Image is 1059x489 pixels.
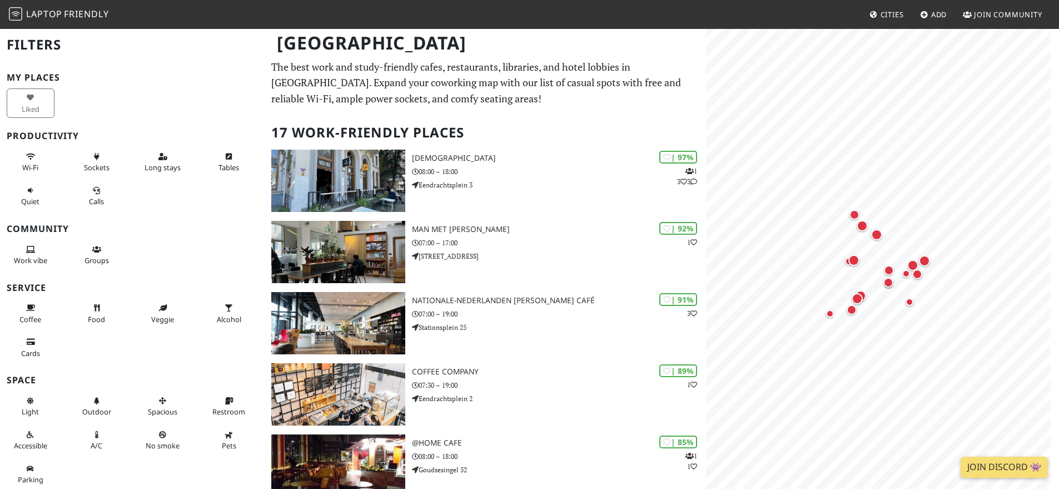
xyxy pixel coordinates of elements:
button: Alcohol [205,299,253,328]
a: Heilige Boontjes | 97% 133 [DEMOGRAPHIC_DATA] 08:00 – 18:00 Eendrachtsplein 3 [265,150,706,212]
button: Accessible [7,426,54,455]
h2: 17 Work-Friendly Places [271,116,699,150]
p: 07:00 – 19:00 [412,309,706,319]
button: Wi-Fi [7,147,54,177]
p: 3 [687,308,697,319]
p: 1 [687,379,697,390]
h3: Productivity [7,131,258,141]
h1: [GEOGRAPHIC_DATA] [268,28,704,58]
div: Map marker [905,258,921,273]
span: Veggie [151,314,174,324]
div: Map marker [882,263,896,278]
button: Parking [7,460,54,489]
p: 1 [687,237,697,248]
span: Accessible [14,441,47,451]
span: Laptop [26,8,62,20]
div: Map marker [881,275,896,290]
h3: Coffee Company [412,367,706,377]
button: Coffee [7,299,54,328]
button: Calls [73,181,121,211]
h3: [DEMOGRAPHIC_DATA] [412,154,706,163]
h3: My Places [7,72,258,83]
span: Credit cards [21,348,40,358]
p: Stationsplein 25 [412,322,706,333]
span: Air conditioned [91,441,102,451]
button: Veggie [139,299,187,328]
a: Join Community [958,4,1047,24]
span: Smoke free [146,441,180,451]
h3: Nationale-Nederlanden [PERSON_NAME] Café [412,296,706,305]
p: 07:00 – 17:00 [412,238,706,248]
button: Work vibe [7,240,54,270]
span: Alcohol [217,314,241,324]
a: Join Discord 👾 [961,457,1048,478]
span: Friendly [64,8,108,20]
button: Cards [7,333,54,362]
div: Map marker [853,288,868,304]
div: Map marker [847,208,862,222]
span: Group tables [84,255,109,265]
button: A/C [73,426,121,455]
span: Quiet [21,196,39,206]
p: 08:00 – 18:00 [412,166,706,177]
img: Heilige Boontjes [271,150,405,212]
span: Food [88,314,105,324]
span: Restroom [212,407,245,417]
span: Coffee [19,314,41,324]
button: Food [73,299,121,328]
div: Map marker [849,291,865,307]
span: Video/audio calls [89,196,104,206]
p: Eendrachtsplein 3 [412,180,706,190]
div: Map marker [846,253,862,268]
p: The best work and study-friendly cafes, restaurants, libraries, and hotel lobbies in [GEOGRAPHIC_... [271,59,699,107]
h3: @Home Cafe [412,438,706,448]
a: Coffee Company | 89% 1 Coffee Company 07:30 – 19:00 Eendrachtsplein 2 [265,363,706,426]
button: Quiet [7,181,54,211]
div: | 92% [659,222,697,235]
button: Tables [205,147,253,177]
p: Goudsesingel 52 [412,465,706,475]
div: Map marker [917,253,932,269]
span: Outdoor area [82,407,111,417]
button: Restroom [205,392,253,421]
span: Long stays [145,162,181,172]
h3: Man met [PERSON_NAME] [412,225,706,234]
h3: Community [7,224,258,234]
button: Sockets [73,147,121,177]
span: Power sockets [84,162,110,172]
button: Light [7,392,54,421]
img: LaptopFriendly [9,7,22,21]
span: Pet friendly [222,441,236,451]
button: Pets [205,426,253,455]
div: | 91% [659,293,697,306]
span: Natural light [22,407,39,417]
img: Man met bril koffie [271,221,405,283]
div: Map marker [869,227,884,243]
div: | 97% [659,151,697,164]
button: No smoke [139,426,187,455]
span: Work-friendly tables [218,162,239,172]
h3: Service [7,283,258,293]
button: Long stays [139,147,187,177]
p: Eendrachtsplein 2 [412,393,706,404]
span: Stable Wi-Fi [22,162,38,172]
a: Nationale-Nederlanden Douwe Egberts Café | 91% 3 Nationale-Nederlanden [PERSON_NAME] Café 07:00 –... [265,292,706,354]
img: Nationale-Nederlanden Douwe Egberts Café [271,292,405,354]
span: Join Community [974,9,1042,19]
div: Map marker [842,255,856,268]
p: 1 1 [685,451,697,472]
span: Spacious [148,407,177,417]
span: Add [931,9,947,19]
div: | 85% [659,436,697,448]
p: 08:00 – 18:00 [412,451,706,462]
p: 07:30 – 19:00 [412,380,706,391]
button: Groups [73,240,121,270]
div: Map marker [882,277,895,290]
div: Map marker [854,218,870,234]
h3: Space [7,375,258,386]
div: | 89% [659,364,697,377]
div: Map marker [844,303,859,317]
img: Coffee Company [271,363,405,426]
h2: Filters [7,28,258,62]
a: Man met bril koffie | 92% 1 Man met [PERSON_NAME] 07:00 – 17:00 [STREET_ADDRESS] [265,221,706,283]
